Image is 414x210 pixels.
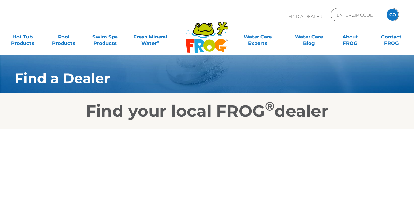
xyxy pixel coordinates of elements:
a: Water CareExperts [232,30,284,43]
a: AboutFROG [334,30,366,43]
a: Hot TubProducts [7,30,39,43]
a: Fresh MineralWater∞ [130,30,170,43]
h1: Find a Dealer [15,70,369,86]
a: PoolProducts [48,30,80,43]
a: ContactFROG [375,30,407,43]
a: Swim SpaProducts [89,30,121,43]
a: Water CareBlog [293,30,325,43]
input: GO [387,9,398,21]
p: Find A Dealer [288,8,322,24]
h2: Find your local FROG dealer [5,101,409,121]
sup: ® [265,99,274,113]
img: Frog Products Logo [182,13,232,53]
sup: ∞ [157,39,159,44]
